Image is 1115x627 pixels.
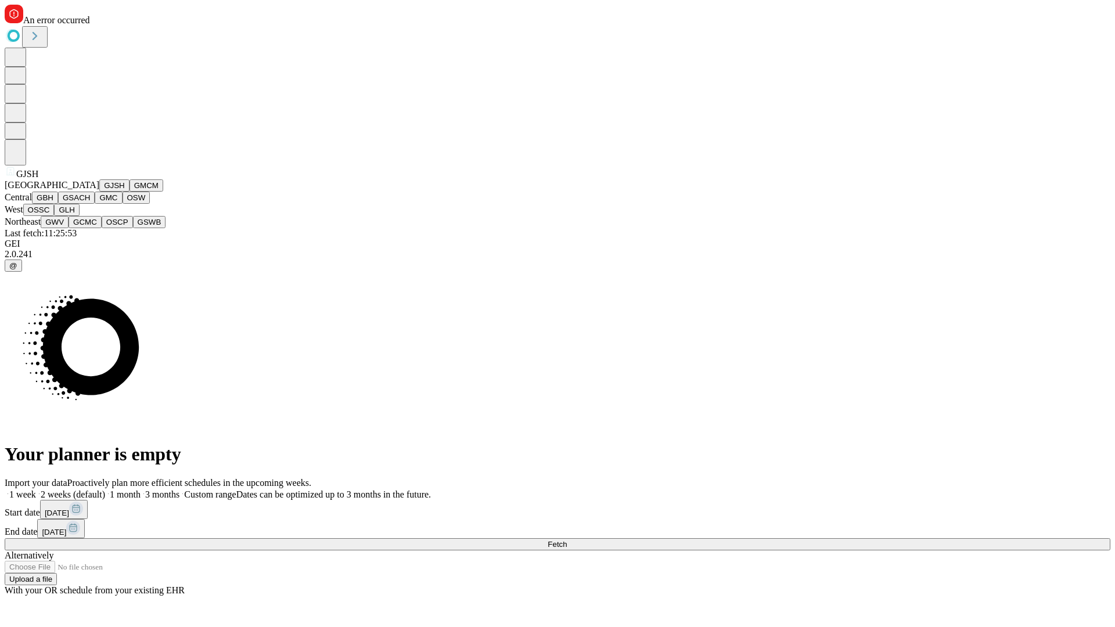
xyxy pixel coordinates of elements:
button: GSACH [58,192,95,204]
span: An error occurred [23,15,90,25]
button: GBH [32,192,58,204]
span: Proactively plan more efficient schedules in the upcoming weeks. [67,478,311,488]
span: West [5,204,23,214]
span: [DATE] [42,528,66,536]
span: Fetch [548,540,567,549]
span: With your OR schedule from your existing EHR [5,585,185,595]
button: OSCP [102,216,133,228]
button: GMCM [130,179,163,192]
button: GCMC [69,216,102,228]
div: End date [5,519,1110,538]
button: [DATE] [40,500,88,519]
button: GSWB [133,216,166,228]
div: 2.0.241 [5,249,1110,260]
button: GWV [41,216,69,228]
span: Custom range [184,489,236,499]
span: GJSH [16,169,38,179]
span: 2 weeks (default) [41,489,105,499]
button: GJSH [99,179,130,192]
h1: Your planner is empty [5,444,1110,465]
span: Dates can be optimized up to 3 months in the future. [236,489,431,499]
span: 3 months [145,489,179,499]
span: Import your data [5,478,67,488]
button: Upload a file [5,573,57,585]
button: Fetch [5,538,1110,550]
span: Last fetch: 11:25:53 [5,228,77,238]
button: OSSC [23,204,55,216]
button: [DATE] [37,519,85,538]
span: Central [5,192,32,202]
button: OSW [123,192,150,204]
button: GLH [54,204,79,216]
div: Start date [5,500,1110,519]
button: @ [5,260,22,272]
span: 1 month [110,489,141,499]
span: @ [9,261,17,270]
span: Northeast [5,217,41,226]
span: [GEOGRAPHIC_DATA] [5,180,99,190]
div: GEI [5,239,1110,249]
span: Alternatively [5,550,53,560]
span: 1 week [9,489,36,499]
button: GMC [95,192,122,204]
span: [DATE] [45,509,69,517]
